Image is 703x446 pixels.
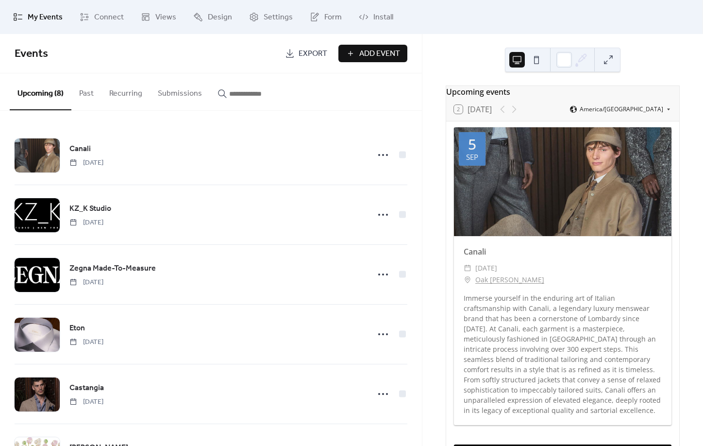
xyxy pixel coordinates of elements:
a: KZ_K Studio [69,203,111,215]
a: My Events [6,4,70,30]
a: Export [278,45,335,62]
a: Design [186,4,239,30]
div: ​ [464,274,471,286]
span: [DATE] [475,262,497,274]
button: Add Event [338,45,407,62]
span: Zegna Made-To-Measure [69,263,156,274]
a: Zegna Made-To-Measure [69,262,156,275]
a: Canali [69,143,91,155]
span: Form [324,12,342,23]
div: 5 [468,137,476,152]
button: Past [71,73,101,109]
a: Views [134,4,184,30]
a: Form [302,4,349,30]
a: Oak [PERSON_NAME] [475,274,544,286]
span: [DATE] [69,218,103,228]
span: [DATE] [69,397,103,407]
span: KZ_K Studio [69,203,111,215]
button: Upcoming (8) [10,73,71,110]
a: Connect [72,4,131,30]
span: Install [373,12,393,23]
button: Recurring [101,73,150,109]
div: Immerse yourself in the enduring art of Italian craftsmanship with Canali, a legendary luxury men... [454,293,671,415]
span: Design [208,12,232,23]
div: Upcoming events [446,86,679,98]
button: Submissions [150,73,210,109]
span: [DATE] [69,158,103,168]
span: [DATE] [69,277,103,288]
span: Settings [264,12,293,23]
a: Install [351,4,401,30]
a: Settings [242,4,300,30]
a: Eton [69,322,85,335]
div: Canali [454,246,671,257]
span: [DATE] [69,337,103,347]
span: America/[GEOGRAPHIC_DATA] [580,106,663,112]
span: Connect [94,12,124,23]
div: Sep [466,154,478,161]
span: My Events [28,12,63,23]
span: Events [15,43,48,65]
a: Castangia [69,382,104,395]
span: Export [299,48,327,60]
span: Add Event [359,48,400,60]
div: ​ [464,262,471,274]
span: Views [155,12,176,23]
